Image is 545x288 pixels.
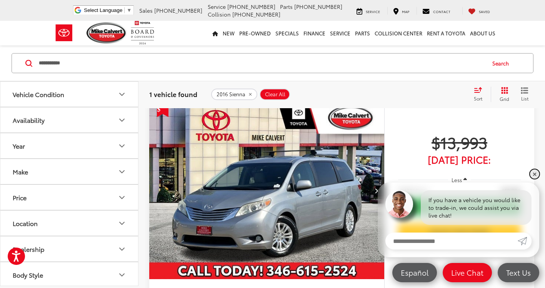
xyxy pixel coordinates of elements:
input: Search by Make, Model, or Keyword [38,54,485,72]
button: YearYear [0,133,139,158]
span: 2016 Sienna [217,91,245,97]
span: Collision [208,10,231,18]
a: Map [387,7,415,15]
img: 2016 Toyota Sienna XLE [149,102,385,280]
span: Parts [280,3,293,10]
div: 2016 Toyota Sienna XLE 0 [149,102,385,279]
button: Body StyleBody Style [0,262,139,287]
div: Make [117,167,127,176]
a: Specials [273,21,301,45]
button: DealershipDealership [0,236,139,261]
a: Select Language​ [84,7,132,13]
span: [PHONE_NUMBER] [227,3,275,10]
span: Service [208,3,226,10]
span: 1 vehicle found [149,89,197,99]
span: Clear All [265,91,285,97]
span: Less [452,176,462,183]
button: Less [448,173,471,187]
span: [PHONE_NUMBER] [294,3,342,10]
button: MakeMake [0,159,139,184]
a: Service [351,7,386,15]
a: 2016 Toyota Sienna XLE2016 Toyota Sienna XLE2016 Toyota Sienna XLE2016 Toyota Sienna XLE [149,102,385,279]
span: Service [366,9,380,14]
a: Live Chat [443,263,492,282]
button: remove 2016%20Sienna [211,89,257,100]
div: Vehicle Condition [117,90,127,99]
a: Contact [417,7,456,15]
div: Location [117,219,127,228]
div: Make [13,168,28,175]
div: Dealership [13,245,44,253]
button: PricePrice [0,185,139,210]
button: Clear All [260,89,290,100]
span: Select Language [84,7,122,13]
span: Grid [500,95,509,102]
span: Sort [474,95,482,102]
a: About Us [468,21,498,45]
div: Price [117,193,127,202]
span: ​ [124,7,125,13]
button: Search [485,54,520,73]
button: AvailabilityAvailability [0,107,139,132]
span: Map [402,9,409,14]
div: Body Style [117,270,127,280]
button: Vehicle ConditionVehicle Condition [0,82,139,107]
div: Vehicle Condition [13,90,64,98]
div: Location [13,219,38,227]
a: Parts [353,21,372,45]
span: Sales [139,7,153,14]
a: Collision Center [372,21,425,45]
a: Home [210,21,220,45]
a: My Saved Vehicles [462,7,496,15]
span: Live Chat [447,268,487,277]
div: Body Style [13,271,43,278]
span: Text Us [502,268,535,277]
div: Availability [13,116,45,124]
span: Contact [433,9,450,14]
a: Finance [301,21,328,45]
span: ▼ [127,7,132,13]
button: List View [515,87,534,102]
button: Grid View [491,87,515,102]
input: Enter your message [385,233,518,249]
div: Price [13,194,27,201]
div: Year [13,142,25,149]
a: Service [328,21,353,45]
span: Saved [479,9,490,14]
span: List [521,95,528,102]
a: New [220,21,237,45]
span: Español [397,268,432,277]
button: LocationLocation [0,211,139,236]
div: Availability [117,116,127,125]
span: [PHONE_NUMBER] [154,7,202,14]
span: $13,993 [398,132,521,152]
img: Agent profile photo [385,190,413,218]
a: Text Us [498,263,539,282]
span: [PHONE_NUMBER] [232,10,280,18]
button: Next image [369,177,384,204]
a: Pre-Owned [237,21,273,45]
span: [DATE] Price: [398,156,521,163]
img: Mike Calvert Toyota [87,22,127,44]
a: Español [392,263,437,282]
div: If you have a vehicle you would like to trade-in, we could assist you via live chat! [421,190,532,225]
div: Year [117,141,127,151]
a: Rent a Toyota [425,21,468,45]
span: Get Price Drop Alert [157,102,168,117]
div: Dealership [117,244,127,254]
a: Submit [518,233,532,249]
button: Select sort value [470,87,491,102]
img: Toyota [50,20,78,45]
